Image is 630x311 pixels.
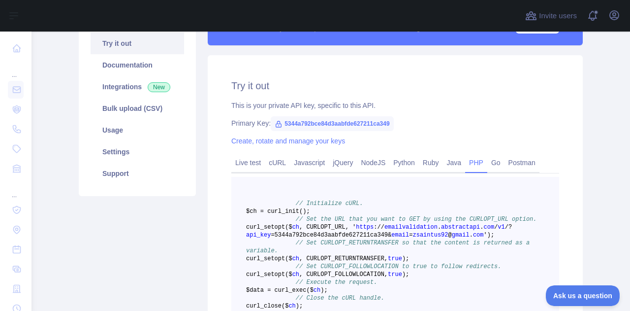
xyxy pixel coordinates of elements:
span: ch [292,271,299,278]
span: abstractapi [441,224,480,231]
span: ; [406,271,409,278]
h2: Try it out [231,79,559,93]
a: Python [389,155,419,171]
a: cURL [265,155,290,171]
span: _init() [282,208,306,215]
span: ; [324,287,327,294]
a: Integrations New [91,76,184,98]
div: This is your private API key, specific to this API. [231,101,559,110]
span: @ [448,232,452,239]
span: / [381,224,384,231]
iframe: Toggle Customer Support [546,285,620,306]
span: ; [306,208,310,215]
a: Bulk upload (CSV) [91,98,184,119]
span: true [388,255,402,262]
a: Support [91,163,184,184]
span: _setopt($ [260,224,292,231]
span: , CURLOPT_RETURNTRANSFER, [299,255,388,262]
span: ) [402,255,406,262]
span: 5344a792bce84d3aabfde627211ca349 [271,116,394,131]
a: jQuery [329,155,357,171]
span: / [494,224,498,231]
a: Go [487,155,504,171]
span: com [473,232,484,239]
span: ch [314,287,320,294]
a: Live test [231,155,265,171]
span: / [505,224,508,231]
span: curl [246,255,260,262]
span: email [391,232,409,239]
a: Try it out [91,33,184,54]
span: _setopt($ [260,255,292,262]
span: ) [402,271,406,278]
a: Java [443,155,466,171]
button: Invite users [523,8,579,24]
span: // Set CURLOPT_RETURNTRANSFER so that the content is returned as a variable. [246,240,533,254]
span: ? [508,224,512,231]
span: _exec($ [288,287,313,294]
span: ; [491,232,494,239]
span: $data = curl [246,287,288,294]
a: Documentation [91,54,184,76]
span: curl [246,271,260,278]
a: Create, rotate and manage your keys [231,137,345,145]
span: / [377,224,380,231]
span: New [148,82,170,92]
span: ') [484,232,491,239]
span: api_key [246,232,271,239]
span: // Close the cURL handle. [296,295,384,302]
span: = [409,232,412,239]
span: emailvalidation [384,224,438,231]
span: . [480,224,483,231]
div: Primary Key: [231,118,559,128]
span: , CURLOPT_FOLLOWLOCATION, [299,271,388,278]
span: . [438,224,441,231]
div: ... [8,179,24,199]
span: // Set CURLOPT_FOLLOWLOCATION to true to follow redirects. [296,263,502,270]
span: : [374,224,377,231]
span: $ch = curl [246,208,282,215]
span: . [470,232,473,239]
span: ) [320,287,324,294]
span: zsaintus92 [412,232,448,239]
span: ; [406,255,409,262]
span: curl [246,303,260,310]
span: _setopt($ [260,271,292,278]
span: // Set the URL that you want to GET by using the CURLOPT_URL option. [296,216,537,223]
span: ch [292,255,299,262]
span: ch [292,224,299,231]
a: NodeJS [357,155,389,171]
span: true [388,271,402,278]
a: Postman [504,155,539,171]
span: ch [288,303,295,310]
span: curl [246,224,260,231]
span: com [484,224,495,231]
span: https [356,224,374,231]
span: ; [299,303,303,310]
span: // Execute the request. [296,279,378,286]
span: // Initialize cURL. [296,200,363,207]
span: Invite users [539,10,577,22]
div: ... [8,59,24,79]
a: Ruby [419,155,443,171]
span: , CURLOPT_URL, ' [299,224,356,231]
span: ) [296,303,299,310]
a: Usage [91,119,184,141]
a: Javascript [290,155,329,171]
span: gmail [452,232,470,239]
span: v1 [498,224,504,231]
a: PHP [465,155,487,171]
span: _close($ [260,303,289,310]
a: Settings [91,141,184,163]
span: =5344a792bce84d3aabfde627211ca349& [271,232,391,239]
